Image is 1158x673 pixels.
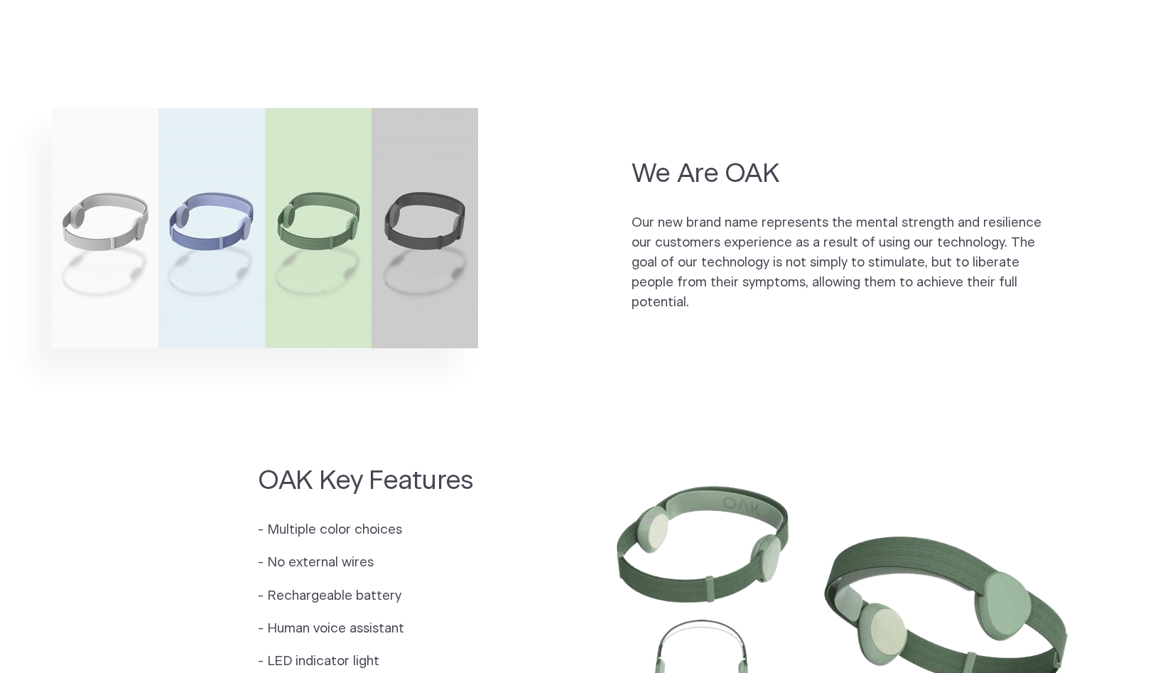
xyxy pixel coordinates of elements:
[258,463,473,498] h2: OAK Key Features
[258,619,473,639] p: - Human voice assistant
[258,586,473,606] p: - Rechargeable battery
[258,553,473,573] p: - No external wires
[258,652,473,672] p: - LED indicator light
[632,213,1054,312] p: Our new brand name represents the mental strength and resilience our customers experience as a re...
[632,156,1054,191] h2: We Are OAK
[258,520,473,540] p: - Multiple color choices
